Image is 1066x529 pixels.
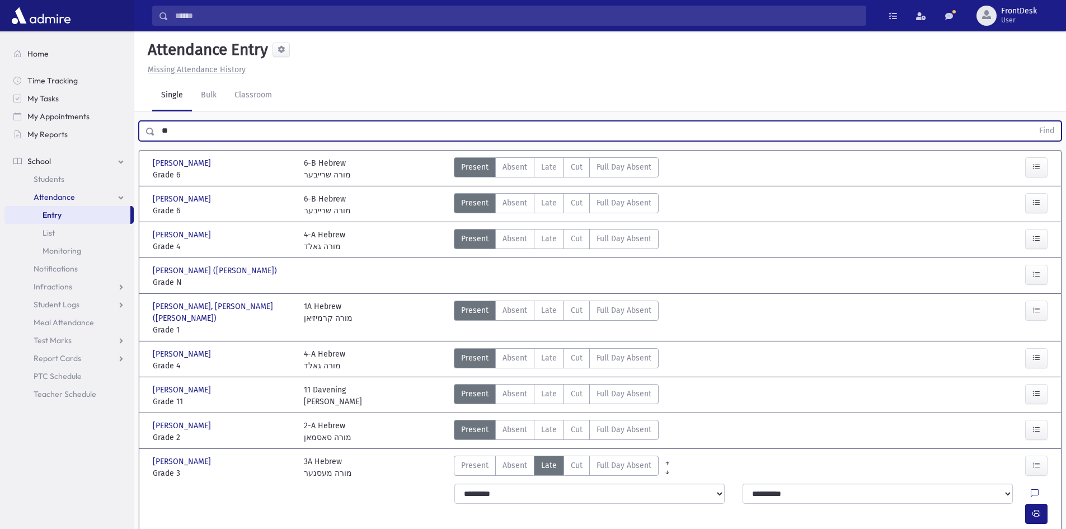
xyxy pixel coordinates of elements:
[4,331,134,349] a: Test Marks
[597,197,651,209] span: Full Day Absent
[461,161,489,173] span: Present
[541,352,557,364] span: Late
[571,233,583,245] span: Cut
[4,278,134,296] a: Infractions
[541,233,557,245] span: Late
[226,80,281,111] a: Classroom
[461,233,489,245] span: Present
[571,388,583,400] span: Cut
[27,156,51,166] span: School
[153,360,293,372] span: Grade 4
[454,348,659,372] div: AttTypes
[4,224,134,242] a: List
[4,125,134,143] a: My Reports
[153,456,213,467] span: [PERSON_NAME]
[461,305,489,316] span: Present
[192,80,226,111] a: Bulk
[153,277,293,288] span: Grade N
[34,192,75,202] span: Attendance
[4,90,134,107] a: My Tasks
[541,460,557,471] span: Late
[461,460,489,471] span: Present
[153,396,293,408] span: Grade 11
[43,228,55,238] span: List
[4,260,134,278] a: Notifications
[153,229,213,241] span: [PERSON_NAME]
[4,296,134,313] a: Student Logs
[454,456,659,479] div: AttTypes
[304,229,345,252] div: 4-A Hebrew מורה גאלד
[461,424,489,436] span: Present
[27,129,68,139] span: My Reports
[454,193,659,217] div: AttTypes
[43,246,81,256] span: Monitoring
[153,301,293,324] span: [PERSON_NAME], [PERSON_NAME] ([PERSON_NAME])
[4,385,134,403] a: Teacher Schedule
[4,107,134,125] a: My Appointments
[461,352,489,364] span: Present
[4,206,130,224] a: Entry
[461,197,489,209] span: Present
[1001,7,1037,16] span: FrontDesk
[4,367,134,385] a: PTC Schedule
[571,352,583,364] span: Cut
[503,161,527,173] span: Absent
[541,197,557,209] span: Late
[4,242,134,260] a: Monitoring
[153,348,213,360] span: [PERSON_NAME]
[153,193,213,205] span: [PERSON_NAME]
[304,193,351,217] div: 6-B Hebrew מורה שרייבער
[597,424,651,436] span: Full Day Absent
[304,384,362,408] div: 11 Davening [PERSON_NAME]
[304,348,345,372] div: 4-A Hebrew מורה גאלד
[152,80,192,111] a: Single
[597,161,651,173] span: Full Day Absent
[571,424,583,436] span: Cut
[153,420,213,432] span: [PERSON_NAME]
[9,4,73,27] img: AdmirePro
[43,210,62,220] span: Entry
[461,388,489,400] span: Present
[153,169,293,181] span: Grade 6
[304,301,353,336] div: 1A Hebrew מורה קרמיזיאן
[143,65,246,74] a: Missing Attendance History
[153,265,279,277] span: [PERSON_NAME] ([PERSON_NAME])
[153,432,293,443] span: Grade 2
[168,6,866,26] input: Search
[27,76,78,86] span: Time Tracking
[1001,16,1037,25] span: User
[4,72,134,90] a: Time Tracking
[454,384,659,408] div: AttTypes
[571,197,583,209] span: Cut
[4,152,134,170] a: School
[153,241,293,252] span: Grade 4
[4,170,134,188] a: Students
[541,388,557,400] span: Late
[153,157,213,169] span: [PERSON_NAME]
[541,424,557,436] span: Late
[34,353,81,363] span: Report Cards
[27,93,59,104] span: My Tasks
[34,335,72,345] span: Test Marks
[4,45,134,63] a: Home
[597,388,651,400] span: Full Day Absent
[34,371,82,381] span: PTC Schedule
[4,349,134,367] a: Report Cards
[454,157,659,181] div: AttTypes
[503,233,527,245] span: Absent
[34,174,64,184] span: Students
[34,299,79,310] span: Student Logs
[597,233,651,245] span: Full Day Absent
[153,384,213,396] span: [PERSON_NAME]
[454,420,659,443] div: AttTypes
[503,424,527,436] span: Absent
[4,313,134,331] a: Meal Attendance
[153,467,293,479] span: Grade 3
[1032,121,1061,141] button: Find
[571,161,583,173] span: Cut
[454,229,659,252] div: AttTypes
[27,111,90,121] span: My Appointments
[503,197,527,209] span: Absent
[503,460,527,471] span: Absent
[503,305,527,316] span: Absent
